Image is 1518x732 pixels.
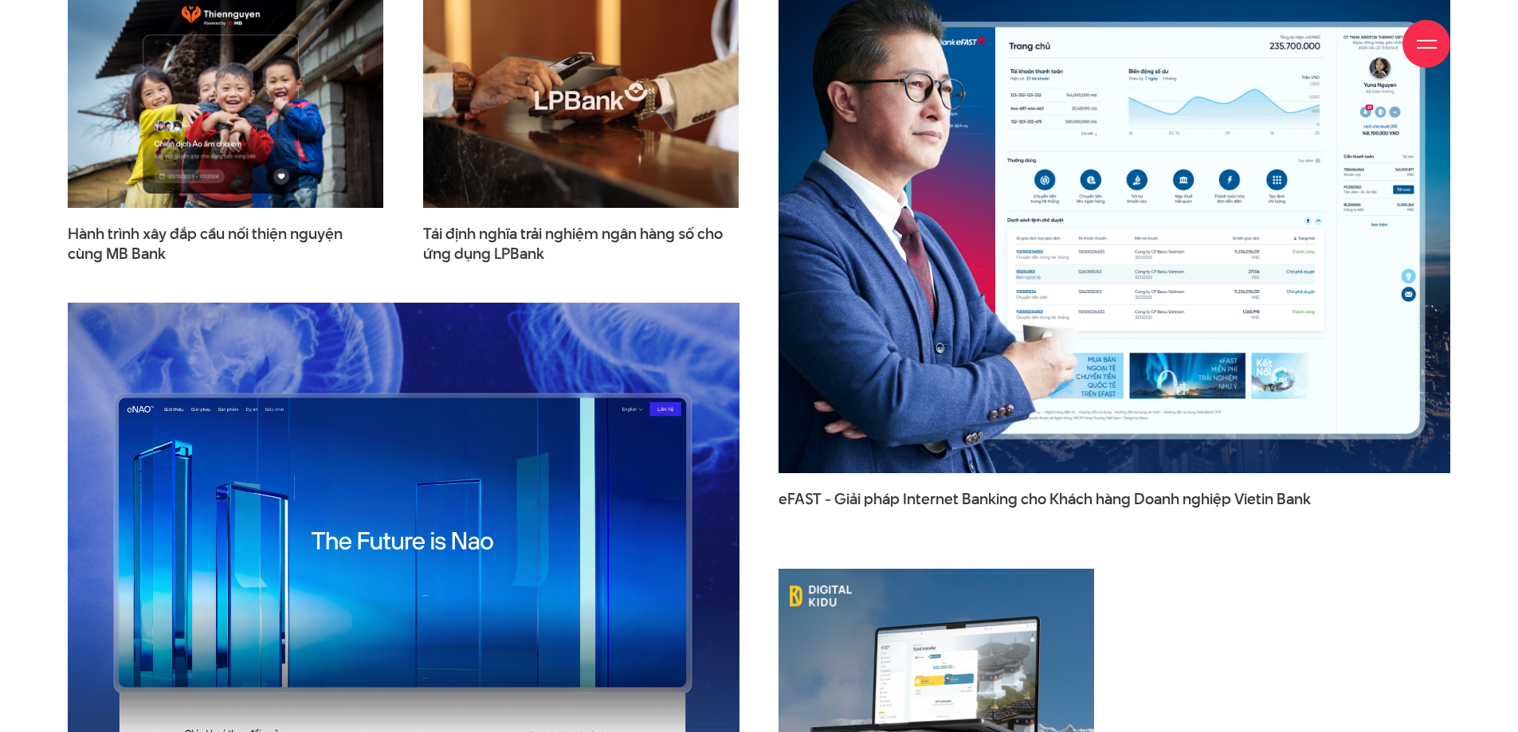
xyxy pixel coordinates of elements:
span: eFAST [779,488,822,510]
span: ứng dụng LPBank [423,244,544,264]
span: Vietin [1234,488,1273,510]
span: Doanh [1134,488,1179,510]
span: cho [1021,488,1046,510]
span: nghiệp [1183,488,1231,510]
span: Internet [903,488,959,510]
span: Banking [962,488,1018,510]
span: Hành trình xây đắp cầu nối thiện nguyện [68,224,383,264]
span: cùng MB Bank [68,244,166,264]
span: pháp [864,488,900,510]
span: Giải [834,488,861,510]
a: eFAST - Giải pháp Internet Banking cho Khách hàng Doanh nghiệp Vietin Bank [779,489,1450,529]
span: Tái định nghĩa trải nghiệm ngân hàng số cho [423,224,739,264]
span: - [825,488,831,510]
a: Tái định nghĩa trải nghiệm ngân hàng số choứng dụng LPBank [423,224,739,264]
span: Khách [1049,488,1092,510]
span: hàng [1096,488,1131,510]
span: Bank [1277,488,1311,510]
a: Hành trình xây đắp cầu nối thiện nguyệncùng MB Bank [68,224,383,264]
